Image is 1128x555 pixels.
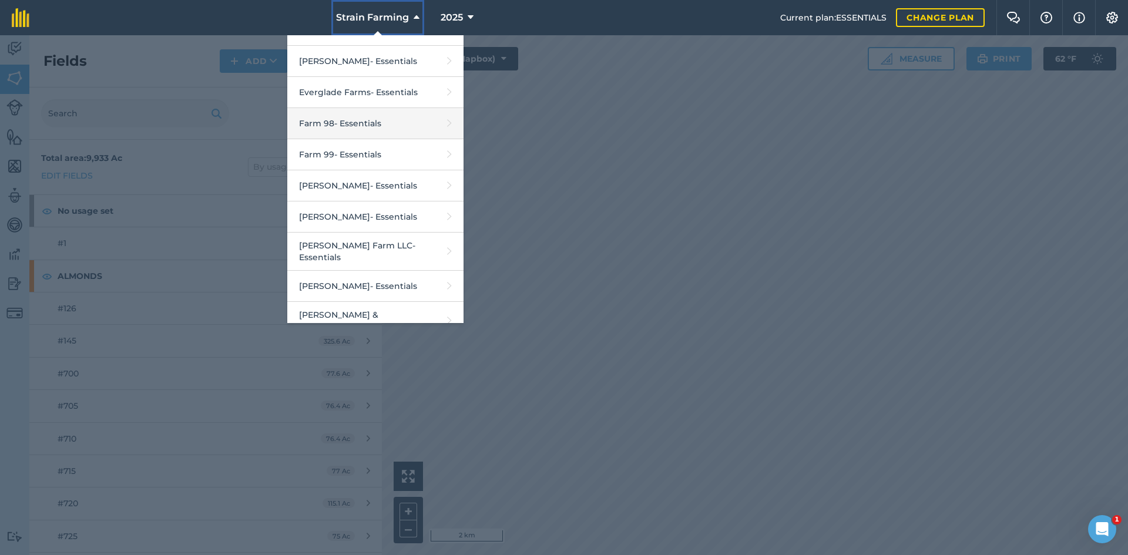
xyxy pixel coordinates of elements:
[287,170,464,201] a: [PERSON_NAME]- Essentials
[1112,515,1122,524] span: 1
[287,139,464,170] a: Farm 99- Essentials
[336,11,409,25] span: Strain Farming
[780,11,887,24] span: Current plan : ESSENTIALS
[1006,12,1020,23] img: Two speech bubbles overlapping with the left bubble in the forefront
[1088,515,1116,543] iframe: Intercom live chat
[896,8,985,27] a: Change plan
[287,77,464,108] a: Everglade Farms- Essentials
[1039,12,1053,23] img: A question mark icon
[287,46,464,77] a: [PERSON_NAME]- Essentials
[1105,12,1119,23] img: A cog icon
[287,233,464,271] a: [PERSON_NAME] Farm LLC- Essentials
[1073,11,1085,25] img: svg+xml;base64,PHN2ZyB4bWxucz0iaHR0cDovL3d3dy53My5vcmcvMjAwMC9zdmciIHdpZHRoPSIxNyIgaGVpZ2h0PSIxNy...
[287,201,464,233] a: [PERSON_NAME]- Essentials
[12,8,29,27] img: fieldmargin Logo
[287,302,464,340] a: [PERSON_NAME] & [PERSON_NAME]- Essentials
[441,11,463,25] span: 2025
[287,271,464,302] a: [PERSON_NAME]- Essentials
[287,108,464,139] a: Farm 98- Essentials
